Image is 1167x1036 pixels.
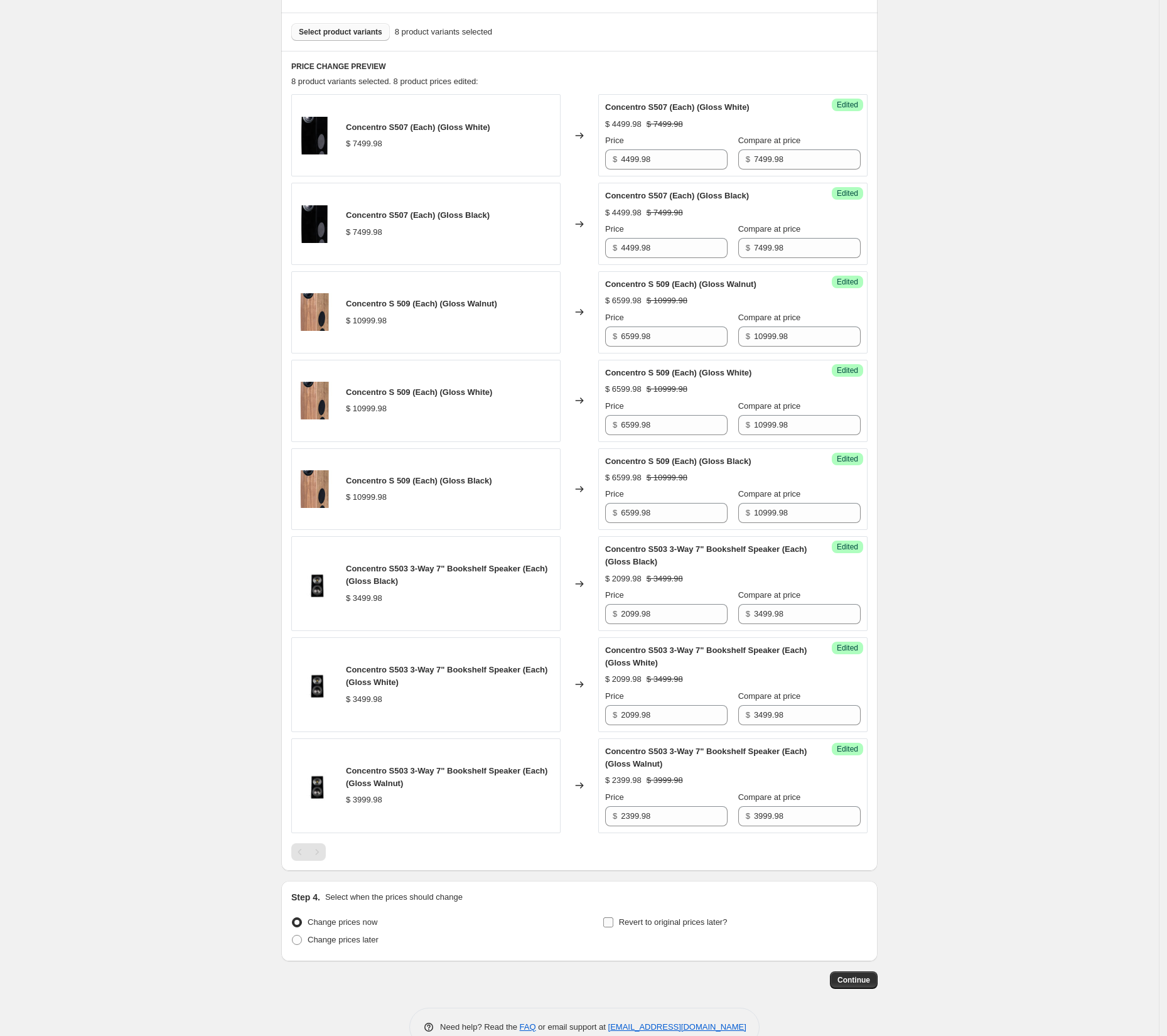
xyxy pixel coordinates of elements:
[837,188,858,198] span: Edited
[647,673,683,686] strike: $ 3499.98
[837,100,858,110] span: Edited
[738,136,801,145] span: Compare at price
[746,243,750,252] span: $
[299,27,382,37] span: Select product variants
[346,693,382,706] div: $ 3499.98
[647,774,683,787] strike: $ 3999.98
[647,383,687,396] strike: $ 10999.98
[605,691,624,701] span: Price
[613,243,617,252] span: $
[291,843,326,861] nav: Pagination
[837,365,858,375] span: Edited
[608,1022,746,1032] a: [EMAIL_ADDRESS][DOMAIN_NAME]
[746,420,750,429] span: $
[605,383,642,396] div: $ 6599.98
[298,565,336,603] img: Concentro_503_s_01_80x.jpg
[605,102,750,112] span: Concentro S507 (Each) (Gloss White)
[346,592,382,605] div: $ 3499.98
[605,401,624,411] span: Price
[605,590,624,600] span: Price
[291,23,390,41] button: Select product variants
[647,573,683,585] strike: $ 3499.98
[830,971,878,989] button: Continue
[746,609,750,618] span: $
[837,643,858,653] span: Edited
[605,191,749,200] span: Concentro S507 (Each) (Gloss Black)
[440,1022,520,1032] span: Need help? Read the
[746,508,750,517] span: $
[605,774,642,787] div: $ 2399.98
[746,710,750,720] span: $
[746,811,750,821] span: $
[298,470,336,508] img: ELAC-1-20-ConcentroS509-Nussbaum-1_80x.jpg
[346,122,490,132] span: Concentro S507 (Each) (Gloss White)
[298,666,336,703] img: Concentro_503_s_01_80x.jpg
[346,387,492,397] span: Concentro S 509 (Each) (Gloss White)
[738,401,801,411] span: Compare at price
[605,645,807,667] span: Concentro S503 3-Way 7" Bookshelf Speaker (Each) (Gloss White)
[605,673,642,686] div: $ 2099.98
[837,277,858,287] span: Edited
[291,62,868,72] h6: PRICE CHANGE PREVIEW
[605,456,751,466] span: Concentro S 509 (Each) (Gloss Black)
[605,792,624,802] span: Price
[346,299,497,308] span: Concentro S 509 (Each) (Gloss Walnut)
[605,313,624,322] span: Price
[647,472,687,484] strike: $ 10999.98
[605,544,807,566] span: Concentro S503 3-Way 7" Bookshelf Speaker (Each) (Gloss Black)
[613,508,617,517] span: $
[605,224,624,234] span: Price
[738,590,801,600] span: Compare at price
[298,767,336,804] img: Concentro_503_s_01_80x.jpg
[346,476,492,485] span: Concentro S 509 (Each) (Gloss Black)
[738,489,801,499] span: Compare at price
[298,205,336,243] img: ELACConcentroS-BK-1_80x.jpg
[837,454,858,464] span: Edited
[291,891,320,904] h2: Step 4.
[647,118,683,131] strike: $ 7499.98
[308,935,379,944] span: Change prices later
[746,154,750,164] span: $
[613,420,617,429] span: $
[613,811,617,821] span: $
[605,279,756,289] span: Concentro S 509 (Each) (Gloss Walnut)
[346,564,547,586] span: Concentro S503 3-Way 7" Bookshelf Speaker (Each) (Gloss Black)
[346,226,382,239] div: $ 7499.98
[346,665,547,687] span: Concentro S503 3-Way 7" Bookshelf Speaker (Each) (Gloss White)
[605,294,642,307] div: $ 6599.98
[308,917,377,927] span: Change prices now
[837,975,870,985] span: Continue
[738,792,801,802] span: Compare at price
[520,1022,536,1032] a: FAQ
[605,489,624,499] span: Price
[291,77,478,86] span: 8 product variants selected. 8 product prices edited:
[346,794,382,806] div: $ 3999.98
[536,1022,608,1032] span: or email support at
[619,917,728,927] span: Revert to original prices later?
[605,747,807,769] span: Concentro S503 3-Way 7" Bookshelf Speaker (Each) (Gloss Walnut)
[395,26,492,38] span: 8 product variants selected
[346,402,387,415] div: $ 10999.98
[647,294,687,307] strike: $ 10999.98
[738,313,801,322] span: Compare at price
[738,691,801,701] span: Compare at price
[298,117,336,154] img: ELACConcentroS-BK-1_80x.jpg
[837,542,858,552] span: Edited
[346,210,490,220] span: Concentro S507 (Each) (Gloss Black)
[605,136,624,145] span: Price
[346,491,387,504] div: $ 10999.98
[613,332,617,341] span: $
[837,744,858,754] span: Edited
[346,138,382,150] div: $ 7499.98
[298,382,336,419] img: ELAC-1-20-ConcentroS509-Nussbaum-1_80x.jpg
[346,766,547,788] span: Concentro S503 3-Way 7" Bookshelf Speaker (Each) (Gloss Walnut)
[613,609,617,618] span: $
[647,207,683,219] strike: $ 7499.98
[746,332,750,341] span: $
[605,573,642,585] div: $ 2099.98
[738,224,801,234] span: Compare at price
[613,154,617,164] span: $
[605,368,751,377] span: Concentro S 509 (Each) (Gloss White)
[605,472,642,484] div: $ 6599.98
[605,207,642,219] div: $ 4499.98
